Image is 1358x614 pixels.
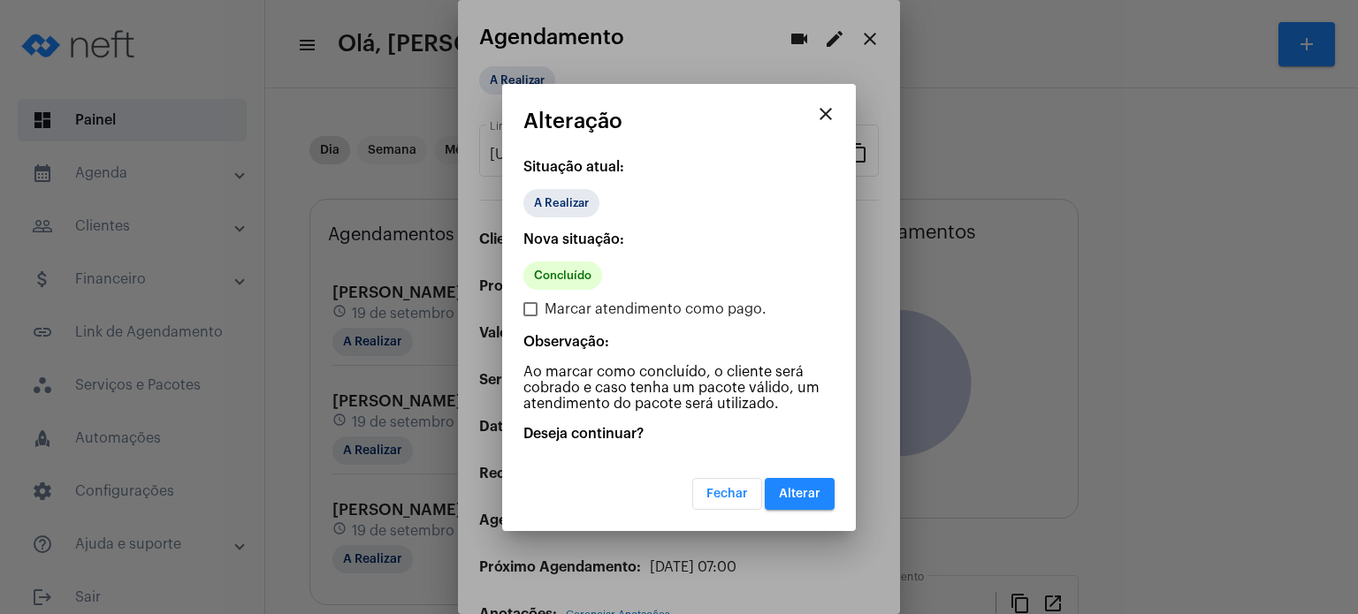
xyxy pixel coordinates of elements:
[523,364,835,412] p: Ao marcar como concluído, o cliente será cobrado e caso tenha um pacote válido, um atendimento do...
[692,478,762,510] button: Fechar
[523,334,835,350] p: Observação:
[523,426,835,442] p: Deseja continuar?
[523,262,602,290] mat-chip: Concluído
[779,488,820,500] span: Alterar
[523,110,622,133] span: Alteração
[523,231,835,247] p: Nova situação:
[545,299,767,320] span: Marcar atendimento como pago.
[706,488,748,500] span: Fechar
[523,189,599,217] mat-chip: A Realizar
[815,103,836,125] mat-icon: close
[765,478,835,510] button: Alterar
[523,159,835,175] p: Situação atual:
